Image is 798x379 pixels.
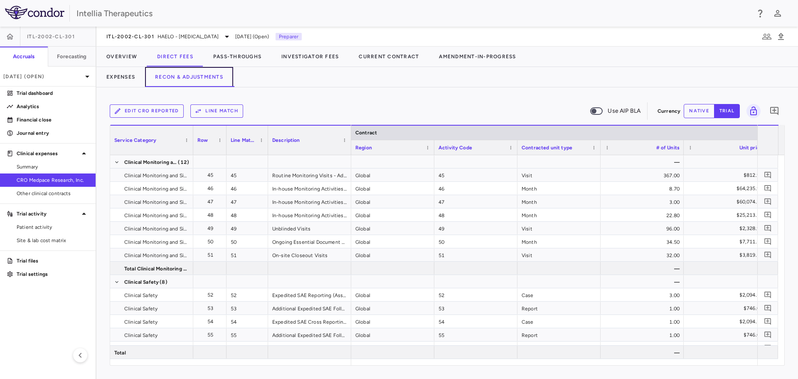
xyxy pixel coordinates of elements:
[517,208,601,221] div: Month
[351,222,434,235] div: Global
[684,104,714,118] button: native
[201,168,222,182] div: 45
[762,209,773,220] button: Add comment
[96,67,145,87] button: Expenses
[601,248,684,261] div: 32.00
[762,249,773,260] button: Add comment
[429,47,526,67] button: Amendment-In-Progress
[124,209,188,222] span: Clinical Monitoring and Site Management
[517,288,601,301] div: Case
[517,328,601,341] div: Report
[17,150,79,157] p: Clinical expenses
[227,328,268,341] div: 55
[124,235,188,249] span: Clinical Monitoring and Site Management
[434,288,517,301] div: 52
[17,223,89,231] span: Patient activity
[203,47,271,67] button: Pass-Throughs
[608,107,640,116] span: Use AIP BLA
[355,145,372,151] span: Region
[124,169,188,182] span: Clinical Monitoring and Site Management
[764,291,772,299] svg: Add comment
[517,248,601,261] div: Visit
[601,342,684,354] div: 10.00
[691,248,763,262] div: $3,819.69
[434,248,517,261] div: 51
[739,145,763,151] span: Unit price
[522,145,572,151] span: Contracted unit type
[178,156,189,169] span: (12)
[201,182,222,195] div: 46
[227,288,268,301] div: 52
[145,67,233,87] button: Recon & Adjustments
[124,329,158,342] span: Clinical Safety
[271,47,349,67] button: Investigator Fees
[764,198,772,206] svg: Add comment
[601,222,684,235] div: 96.00
[276,33,302,40] p: Preparer
[691,168,763,182] div: $812.91
[76,7,750,20] div: Intellia Therapeutics
[691,328,763,342] div: $746.08
[767,104,781,118] button: Add comment
[268,342,351,354] div: Safety Notification Letter Distribution
[201,235,222,248] div: 50
[601,275,684,288] div: —
[27,33,75,40] span: ITL-2002-CL-301
[201,288,222,302] div: 52
[114,137,156,143] span: Service Category
[124,302,158,315] span: Clinical Safety
[764,317,772,325] svg: Add comment
[434,168,517,181] div: 45
[762,223,773,234] button: Add comment
[601,195,684,208] div: 3.00
[351,342,434,354] div: Global
[349,47,429,67] button: Current Contract
[268,288,351,301] div: Expedited SAE Reporting (Assumes one initial and two follow-up reports)
[227,168,268,181] div: 45
[517,342,601,354] div: Distribution
[601,208,684,221] div: 22.80
[17,270,89,278] p: Trial settings
[762,236,773,247] button: Add comment
[764,171,772,179] svg: Add comment
[124,249,188,262] span: Clinical Monitoring and Site Management
[743,104,761,118] span: Lock grid
[272,137,300,143] span: Description
[691,195,763,208] div: $60,074.15
[434,182,517,195] div: 46
[124,196,188,209] span: Clinical Monitoring and Site Management
[57,53,87,60] h6: Forecasting
[227,222,268,235] div: 49
[17,237,89,244] span: Site & lab cost matrix
[351,168,434,181] div: Global
[434,208,517,221] div: 48
[517,315,601,328] div: Case
[351,195,434,208] div: Global
[762,316,773,327] button: Add comment
[764,211,772,219] svg: Add comment
[114,346,126,359] span: Total
[227,342,268,354] div: 56
[268,208,351,221] div: In-house Monitoring Activities - Follow-up Interval
[147,47,203,67] button: Direct Fees
[227,208,268,221] div: 48
[601,302,684,315] div: 1.00
[691,235,763,248] div: $7,711.52
[764,184,772,192] svg: Add comment
[160,275,167,289] span: (8)
[601,182,684,195] div: 8.70
[601,346,684,359] div: —
[764,331,772,339] svg: Add comment
[762,329,773,340] button: Add comment
[351,302,434,315] div: Global
[96,47,147,67] button: Overview
[691,208,763,222] div: $25,213.22
[124,222,188,235] span: Clinical Monitoring and Site Management
[691,302,763,315] div: $746.07
[190,104,243,118] button: Line Match
[124,315,158,329] span: Clinical Safety
[658,107,680,115] p: Currency
[227,195,268,208] div: 47
[517,222,601,235] div: Visit
[235,33,269,40] span: [DATE] (Open)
